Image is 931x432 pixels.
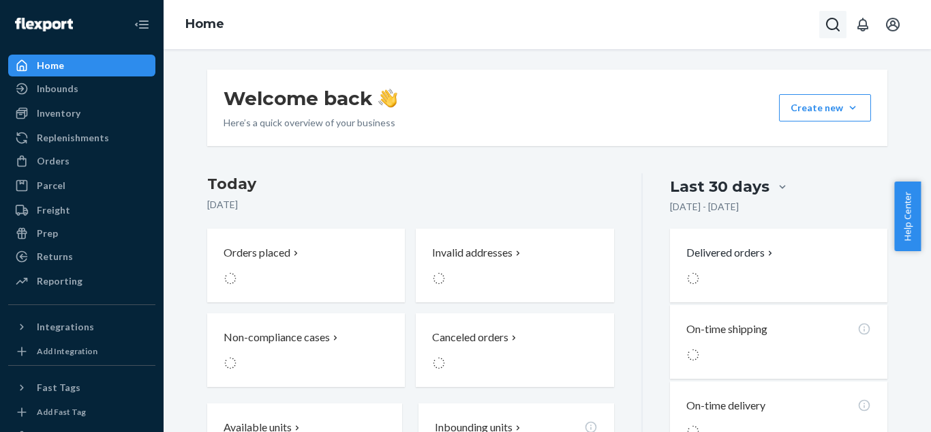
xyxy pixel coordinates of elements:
div: Inventory [37,106,80,120]
h3: Today [207,173,614,195]
img: Flexport logo [15,18,73,31]
a: Returns [8,246,155,268]
div: Inbounds [37,82,78,96]
div: Orders [37,154,70,168]
button: Canceled orders [416,313,613,387]
div: Replenishments [37,131,109,145]
div: Integrations [37,320,94,334]
button: Integrations [8,316,155,338]
a: Home [8,55,155,76]
div: Add Fast Tag [37,406,86,418]
a: Prep [8,222,155,244]
button: Fast Tags [8,377,155,399]
a: Inbounds [8,78,155,100]
p: [DATE] - [DATE] [670,200,739,214]
div: Reporting [37,274,82,288]
p: On-time shipping [686,321,767,337]
button: Delivered orders [686,245,776,261]
div: Freight [37,203,70,217]
div: Last 30 days [670,176,769,197]
p: [DATE] [207,198,614,212]
a: Replenishments [8,127,155,149]
p: Here’s a quick overview of your business [224,116,397,130]
div: Add Integration [37,345,97,357]
button: Orders placed [207,229,405,302]
div: Prep [37,227,58,240]
p: Non-compliance cases [224,330,330,345]
button: Open Search Box [819,11,846,38]
p: On-time delivery [686,398,765,414]
button: Help Center [894,182,921,251]
button: Create new [779,94,871,121]
a: Inventory [8,102,155,124]
div: Returns [37,250,73,263]
a: Parcel [8,175,155,197]
div: Home [37,59,64,72]
a: Reporting [8,270,155,292]
button: Invalid addresses [416,229,613,302]
p: Orders placed [224,245,290,261]
p: Invalid addresses [432,245,513,261]
a: Freight [8,199,155,221]
div: Parcel [37,179,65,192]
a: Add Fast Tag [8,404,155,420]
a: Orders [8,150,155,172]
a: Home [185,16,224,31]
p: Canceled orders [432,330,508,345]
button: Open notifications [849,11,876,38]
button: Close Navigation [128,11,155,38]
a: Add Integration [8,343,155,360]
div: Fast Tags [37,381,80,394]
h1: Welcome back [224,86,397,111]
button: Non-compliance cases [207,313,405,387]
ol: breadcrumbs [174,5,235,44]
img: hand-wave emoji [378,89,397,108]
button: Open account menu [879,11,906,38]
